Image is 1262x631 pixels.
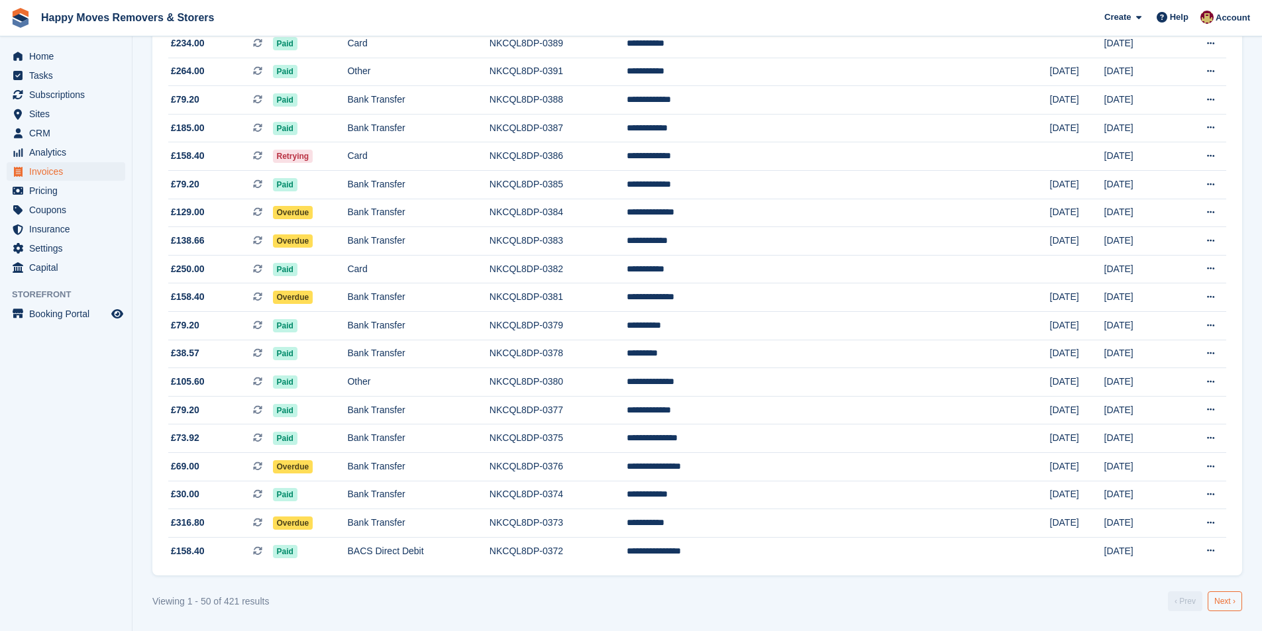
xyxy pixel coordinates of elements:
[1104,255,1175,283] td: [DATE]
[7,66,125,85] a: menu
[273,206,313,219] span: Overdue
[490,227,627,256] td: NKCQL8DP-0383
[1104,283,1175,312] td: [DATE]
[490,481,627,509] td: NKCQL8DP-0374
[29,47,109,66] span: Home
[347,227,489,256] td: Bank Transfer
[171,403,199,417] span: £79.20
[490,396,627,424] td: NKCQL8DP-0377
[490,312,627,340] td: NKCQL8DP-0379
[347,199,489,227] td: Bank Transfer
[273,263,297,276] span: Paid
[171,93,199,107] span: £79.20
[1104,114,1175,142] td: [DATE]
[347,453,489,481] td: Bank Transfer
[1050,509,1104,538] td: [DATE]
[12,288,132,301] span: Storefront
[347,312,489,340] td: Bank Transfer
[7,85,125,104] a: menu
[347,142,489,171] td: Card
[29,258,109,277] span: Capital
[490,30,627,58] td: NKCQL8DP-0389
[347,368,489,397] td: Other
[1050,58,1104,86] td: [DATE]
[347,283,489,312] td: Bank Transfer
[171,36,205,50] span: £234.00
[171,149,205,163] span: £158.40
[273,291,313,304] span: Overdue
[171,516,205,530] span: £316.80
[7,220,125,238] a: menu
[1208,591,1242,611] a: Next
[29,220,109,238] span: Insurance
[171,346,199,360] span: £38.57
[1050,368,1104,397] td: [DATE]
[490,537,627,565] td: NKCQL8DP-0372
[29,162,109,181] span: Invoices
[1104,537,1175,565] td: [DATE]
[1050,283,1104,312] td: [DATE]
[1050,86,1104,115] td: [DATE]
[347,509,489,538] td: Bank Transfer
[171,290,205,304] span: £158.40
[7,239,125,258] a: menu
[1104,481,1175,509] td: [DATE]
[490,58,627,86] td: NKCQL8DP-0391
[273,234,313,248] span: Overdue
[1104,227,1175,256] td: [DATE]
[1104,142,1175,171] td: [DATE]
[1050,396,1104,424] td: [DATE]
[273,488,297,501] span: Paid
[109,306,125,322] a: Preview store
[29,85,109,104] span: Subscriptions
[490,255,627,283] td: NKCQL8DP-0382
[1050,424,1104,453] td: [DATE]
[1050,171,1104,199] td: [DATE]
[273,65,297,78] span: Paid
[171,234,205,248] span: £138.66
[7,201,125,219] a: menu
[29,239,109,258] span: Settings
[7,124,125,142] a: menu
[273,375,297,389] span: Paid
[273,516,313,530] span: Overdue
[7,305,125,323] a: menu
[1104,509,1175,538] td: [DATE]
[1050,227,1104,256] td: [DATE]
[29,105,109,123] span: Sites
[171,318,199,332] span: £79.20
[152,595,269,608] div: Viewing 1 - 50 of 421 results
[490,368,627,397] td: NKCQL8DP-0380
[1050,312,1104,340] td: [DATE]
[273,460,313,473] span: Overdue
[1165,591,1245,611] nav: Pages
[29,124,109,142] span: CRM
[1104,340,1175,368] td: [DATE]
[1104,171,1175,199] td: [DATE]
[7,258,125,277] a: menu
[347,171,489,199] td: Bank Transfer
[347,255,489,283] td: Card
[490,424,627,453] td: NKCQL8DP-0375
[7,47,125,66] a: menu
[273,347,297,360] span: Paid
[273,150,313,163] span: Retrying
[347,114,489,142] td: Bank Transfer
[347,396,489,424] td: Bank Transfer
[347,481,489,509] td: Bank Transfer
[1050,453,1104,481] td: [DATE]
[29,181,109,200] span: Pricing
[490,114,627,142] td: NKCQL8DP-0387
[1104,30,1175,58] td: [DATE]
[347,86,489,115] td: Bank Transfer
[1104,424,1175,453] td: [DATE]
[347,537,489,565] td: BACS Direct Debit
[273,178,297,191] span: Paid
[273,93,297,107] span: Paid
[1050,340,1104,368] td: [DATE]
[273,122,297,135] span: Paid
[29,305,109,323] span: Booking Portal
[273,37,297,50] span: Paid
[273,404,297,417] span: Paid
[171,544,205,558] span: £158.40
